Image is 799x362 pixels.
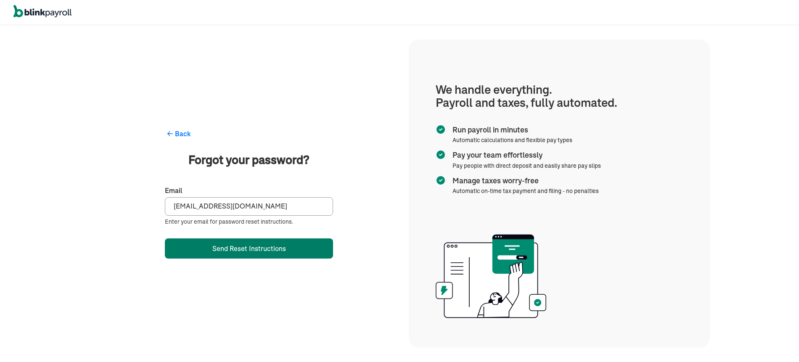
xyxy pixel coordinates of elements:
[436,124,446,135] img: checkmark
[452,150,598,161] span: Pay your team effortlessly
[175,129,191,139] span: Back
[165,151,333,168] span: Forgot your password?
[452,187,599,195] span: Automatic on-time tax payment and filing - no penalties
[165,217,333,226] span: Enter your email for password reset instructions.
[165,197,333,216] input: Email for password reset
[165,238,333,259] button: Send Reset Instructions
[436,150,446,160] img: checkmark
[165,186,333,196] label: Email
[436,175,446,185] img: checkmark
[165,129,333,139] button: Back
[655,271,799,362] iframe: Chat Widget
[452,162,601,169] span: Pay people with direct deposit and easily share pay slips
[452,175,595,186] span: Manage taxes worry-free
[13,5,71,18] img: logo
[452,136,572,144] span: Automatic calculations and flexible pay types
[436,232,546,321] img: illustration
[436,83,683,109] h1: We handle everything. Payroll and taxes, fully automated.
[452,124,569,135] span: Run payroll in minutes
